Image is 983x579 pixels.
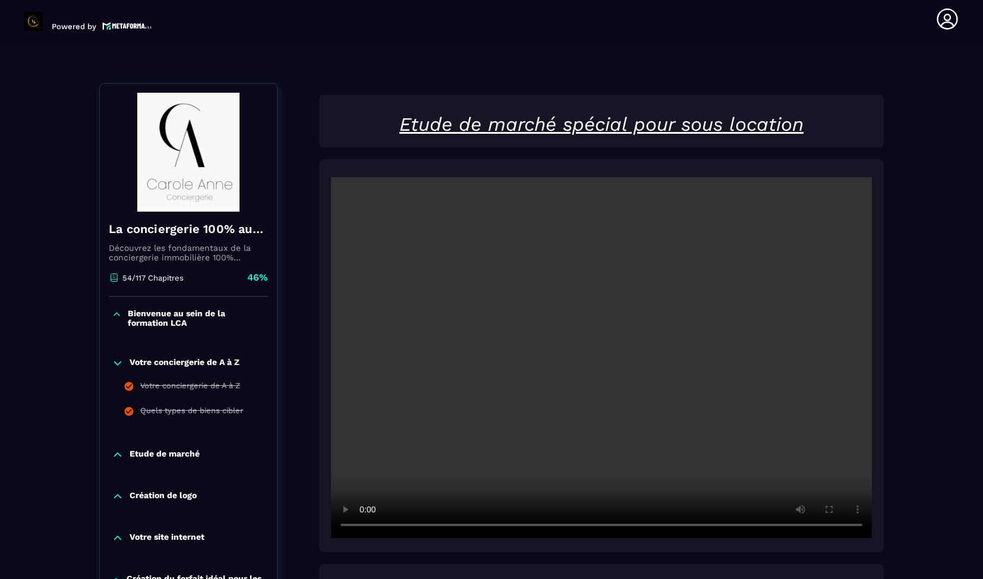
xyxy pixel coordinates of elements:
[102,21,152,31] img: logo
[140,381,240,394] div: Votre conciergerie de A à Z
[109,93,268,212] img: banner
[109,243,268,262] p: Découvrez les fondamentaux de la conciergerie immobilière 100% automatisée. Cette formation est c...
[130,490,197,502] p: Création de logo
[130,532,204,544] p: Votre site internet
[130,357,240,369] p: Votre conciergerie de A à Z
[122,273,184,282] p: 54/117 Chapitres
[247,271,268,284] p: 46%
[109,221,268,237] h4: La conciergerie 100% automatisée
[399,113,804,136] u: Etude de marché spécial pour sous location
[52,22,96,31] p: Powered by
[24,12,43,31] img: logo-branding
[140,406,243,419] div: Quels types de biens cibler
[130,449,200,461] p: Etude de marché
[128,309,265,328] p: Bienvenue au sein de la formation LCA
